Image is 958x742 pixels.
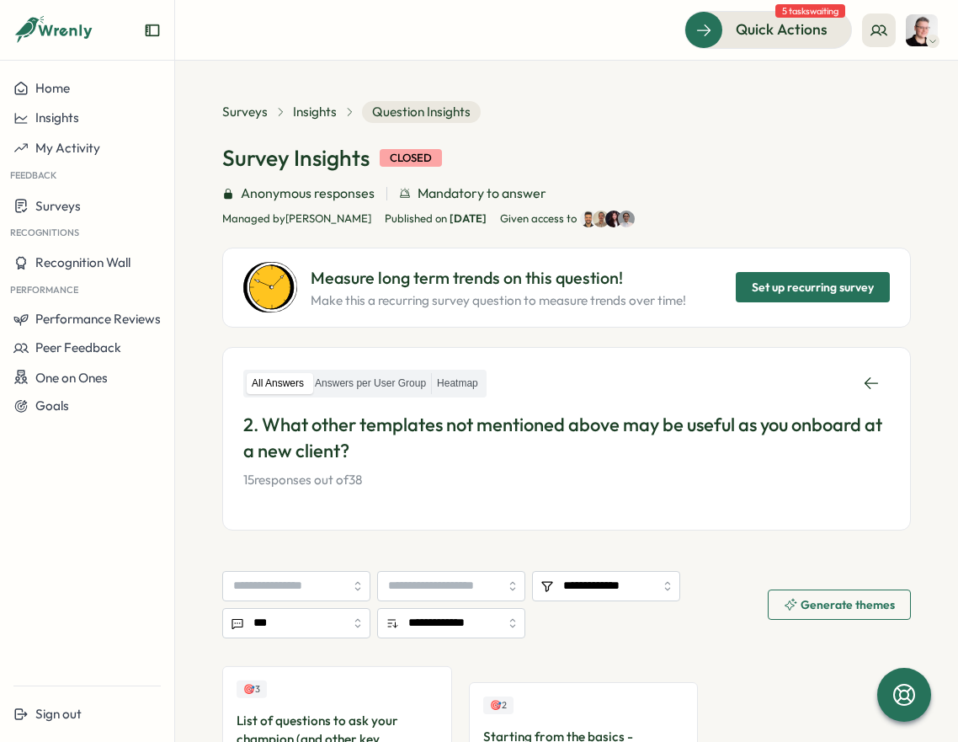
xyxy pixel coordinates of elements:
[35,311,161,327] span: Performance Reviews
[247,373,309,394] label: All Answers
[385,211,487,227] span: Published on
[293,103,337,121] a: Insights
[222,211,371,227] p: Managed by
[752,273,874,302] span: Set up recurring survey
[310,373,431,394] label: Answers per User Group
[35,198,81,214] span: Surveys
[618,211,635,227] img: Amna Khattak
[237,681,267,698] div: Upvotes
[593,211,609,227] img: Francisco Afonso
[736,272,890,302] button: Set up recurring survey
[906,14,938,46] img: Almudena Bernardos
[35,109,79,125] span: Insights
[311,265,686,291] p: Measure long term trends on this question!
[432,373,483,394] label: Heatmap
[380,149,442,168] div: closed
[241,183,375,204] span: Anonymous responses
[483,697,514,714] div: Upvotes
[736,19,828,40] span: Quick Actions
[580,211,597,227] img: Sagar Verma
[222,143,370,173] h1: Survey Insights
[684,11,852,48] button: Quick Actions
[450,211,487,225] span: [DATE]
[362,101,481,123] span: Question Insights
[35,339,121,355] span: Peer Feedback
[35,254,130,270] span: Recognition Wall
[243,471,890,489] p: 15 responses out of 38
[35,398,69,414] span: Goals
[801,599,895,611] span: Generate themes
[500,211,577,227] p: Given access to
[243,412,890,464] p: 2. What other templates not mentioned above may be useful as you onboard at a new client?
[768,590,911,620] button: Generate themes
[35,140,100,156] span: My Activity
[311,291,686,310] p: Make this a recurring survey question to measure trends over time!
[418,183,546,204] span: Mandatory to answer
[775,4,845,18] span: 5 tasks waiting
[35,80,70,96] span: Home
[285,211,371,225] span: [PERSON_NAME]
[144,22,161,39] button: Expand sidebar
[222,103,268,121] a: Surveys
[605,211,622,227] img: Stella Maliatsos
[35,369,108,385] span: One on Ones
[35,706,82,722] span: Sign out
